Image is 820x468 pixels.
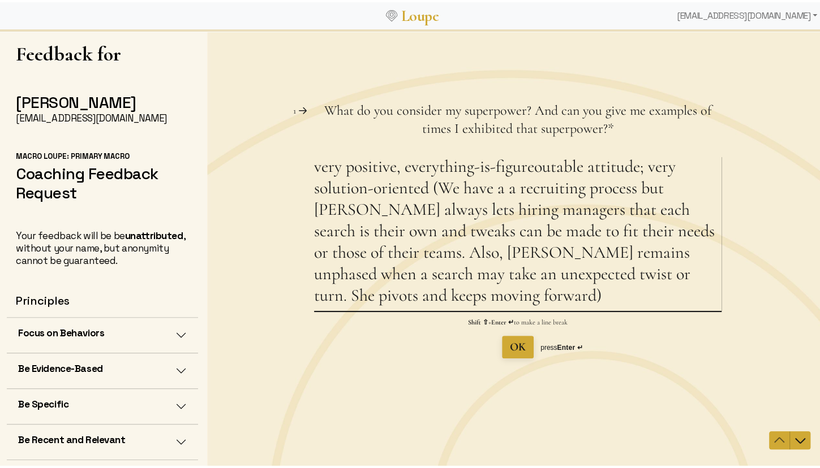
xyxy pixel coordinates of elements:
[295,307,327,330] button: OK
[18,431,126,444] h5: Be Recent and Relevant
[16,227,189,265] div: Your feedback will be be , without your name, but anonymity cannot be guaranteed.
[107,289,514,298] p: + to make a line break
[125,227,183,240] strong: unattributed
[7,387,198,422] button: Be Specific
[16,149,189,159] div: Macro Loupe: Primary Macro
[333,314,376,323] div: press
[284,289,307,297] strong: Enter ↵
[261,289,281,297] strong: Shift ⇧
[16,110,189,122] div: [EMAIL_ADDRESS][DOMAIN_NAME]
[303,311,319,325] span: OK
[16,162,189,200] h2: Coaching Feedback Request
[18,324,104,337] h5: Focus on Behaviors
[16,292,189,306] h4: Principles
[7,315,198,350] button: Focus on Behaviors
[7,351,198,386] button: Be Evidence-Based
[107,127,514,282] textarea: very positive, everything-is-figureoutable attitude; very solution-oriented (We have a a recruiti...
[86,76,89,88] span: 1
[16,40,189,63] h1: Feedback for
[7,422,198,457] button: Be Recent and Relevant
[386,8,397,19] img: Loupe Logo
[117,73,504,108] span: What do you consider my superpower? And can you give me examples of times I exhibited that superp...
[350,315,375,323] strong: Enter ↵
[397,3,443,24] a: Loupe
[583,402,603,421] button: Navigate to next question
[16,90,189,110] h2: [PERSON_NAME]
[18,360,103,372] h5: Be Evidence-Based
[18,396,68,408] h5: Be Specific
